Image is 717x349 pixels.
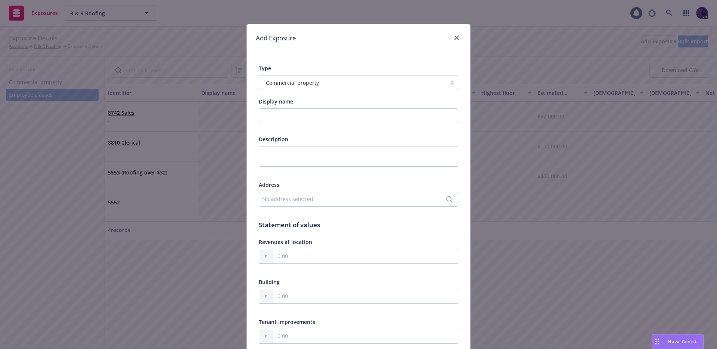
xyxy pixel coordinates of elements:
button: No address selected [259,192,458,207]
a: close [452,33,461,42]
span: Commercial property [263,79,443,87]
span: Type [259,65,271,72]
div: Drag to move [652,334,662,349]
input: 0.00 [273,289,458,303]
h1: Statement of values [259,221,458,229]
input: 0.00 [273,329,458,343]
input: 0.00 [273,249,458,263]
span: Tenant improvements [259,318,315,325]
svg: Search [446,196,452,202]
div: No address selected [262,195,447,203]
span: Display name [259,98,293,105]
span: Revenues at location [259,238,312,245]
span: Commercial property [266,79,319,87]
span: Nova Assist [668,338,697,345]
h1: Add Exposure [256,33,296,43]
button: Nova Assist [652,334,704,349]
span: Address [259,181,279,188]
span: Description [259,136,288,143]
span: Building [259,278,280,285]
